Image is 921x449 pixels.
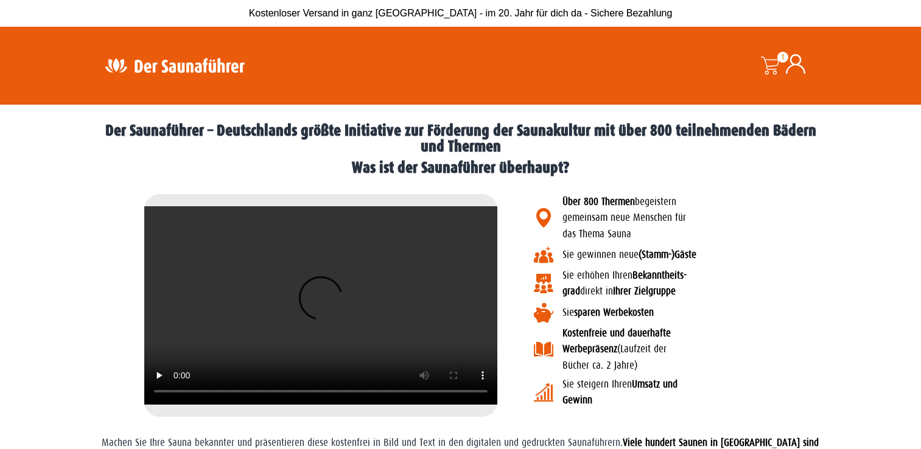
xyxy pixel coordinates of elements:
[102,160,820,176] h2: Was ist der Saunaführer überhaupt?
[562,194,869,242] p: begeistern gemeinsam neue Menschen für das Thema Sauna
[562,377,869,409] p: Sie steigern Ihren
[613,285,676,297] b: Ihrer Zielgruppe
[562,327,671,355] b: Kostenfreie und dauerhafte Werbepräsenz
[249,8,673,18] span: Kostenloser Versand in ganz [GEOGRAPHIC_DATA] - im 20. Jahr für dich da - Sichere Bezahlung
[562,247,869,263] p: Sie gewinnen neue
[562,196,635,207] b: Über 800 Thermen
[777,52,788,63] span: 1
[574,307,654,318] b: sparen Werbekosten
[562,325,869,374] p: (Laufzeit der Bücher ca. 2 Jahre)
[562,268,869,300] p: Sie erhöhen Ihren direkt in
[562,305,869,321] p: Sie
[102,123,820,154] h2: Der Saunaführer – Deutschlands größte Initiative zur Förderung der Saunakultur mit über 800 teiln...
[639,249,696,260] b: (Stamm-)Gäste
